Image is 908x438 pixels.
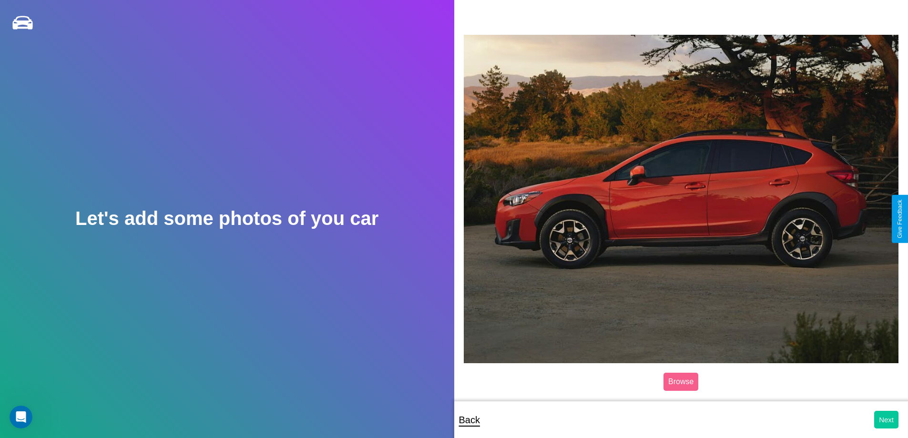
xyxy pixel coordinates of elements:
[459,411,480,428] p: Back
[10,406,32,428] iframe: Intercom live chat
[897,200,903,238] div: Give Feedback
[75,208,378,229] h2: Let's add some photos of you car
[464,35,899,363] img: posted
[663,373,698,391] label: Browse
[874,411,898,428] button: Next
